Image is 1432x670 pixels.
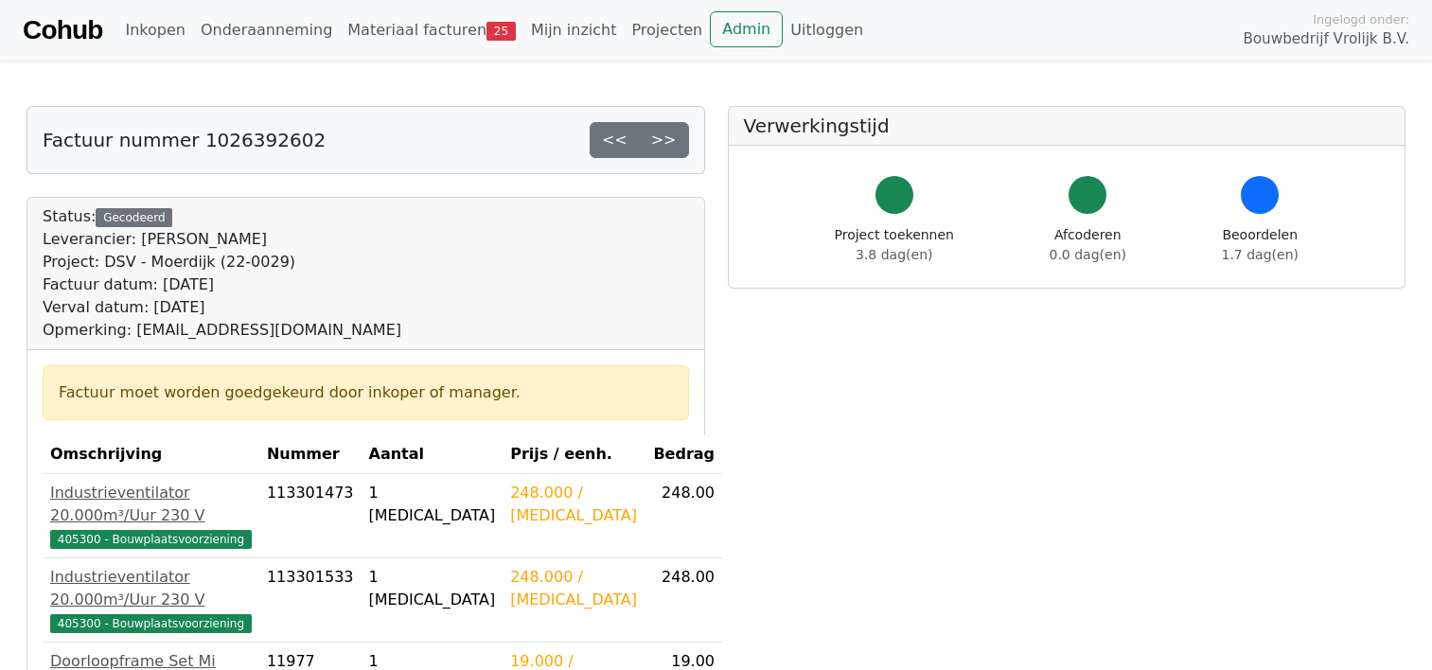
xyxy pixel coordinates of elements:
[503,435,645,474] th: Prijs / eenh.
[259,474,362,558] td: 113301473
[645,474,722,558] td: 248.00
[523,11,625,49] a: Mijn inzicht
[43,273,401,296] div: Factuur datum: [DATE]
[1313,10,1409,28] span: Ingelogd onder:
[259,558,362,643] td: 113301533
[43,251,401,273] div: Project: DSV - Moerdijk (22-0029)
[624,11,710,49] a: Projecten
[59,381,673,404] div: Factuur moet worden goedgekeurd door inkoper of manager.
[639,122,689,158] a: >>
[50,482,252,550] a: Industrieventilator 20.000m³/Uur 230 V405300 - Bouwplaatsvoorziening
[744,115,1390,137] h5: Verwerkingstijd
[645,435,722,474] th: Bedrag
[96,208,172,227] div: Gecodeerd
[50,482,252,527] div: Industrieventilator 20.000m³/Uur 230 V
[510,482,637,527] div: 248.000 / [MEDICAL_DATA]
[50,566,252,611] div: Industrieventilator 20.000m³/Uur 230 V
[510,566,637,611] div: 248.000 / [MEDICAL_DATA]
[1050,225,1126,265] div: Afcoderen
[50,614,252,633] span: 405300 - Bouwplaatsvoorziening
[43,296,401,319] div: Verval datum: [DATE]
[259,435,362,474] th: Nummer
[486,22,516,41] span: 25
[369,482,496,527] div: 1 [MEDICAL_DATA]
[43,435,259,474] th: Omschrijving
[1050,247,1126,262] span: 0.0 dag(en)
[362,435,504,474] th: Aantal
[43,205,401,342] div: Status:
[645,558,722,643] td: 248.00
[340,11,523,49] a: Materiaal facturen25
[783,11,871,49] a: Uitloggen
[835,225,954,265] div: Project toekennen
[117,11,192,49] a: Inkopen
[1222,225,1299,265] div: Beoordelen
[710,11,783,47] a: Admin
[1243,28,1409,50] span: Bouwbedrijf Vrolijk B.V.
[43,228,401,251] div: Leverancier: [PERSON_NAME]
[369,566,496,611] div: 1 [MEDICAL_DATA]
[50,530,252,549] span: 405300 - Bouwplaatsvoorziening
[1222,247,1299,262] span: 1.7 dag(en)
[43,129,326,151] h5: Factuur nummer 1026392602
[43,319,401,342] div: Opmerking: [EMAIL_ADDRESS][DOMAIN_NAME]
[193,11,340,49] a: Onderaanneming
[856,247,932,262] span: 3.8 dag(en)
[590,122,640,158] a: <<
[50,566,252,634] a: Industrieventilator 20.000m³/Uur 230 V405300 - Bouwplaatsvoorziening
[23,8,102,53] a: Cohub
